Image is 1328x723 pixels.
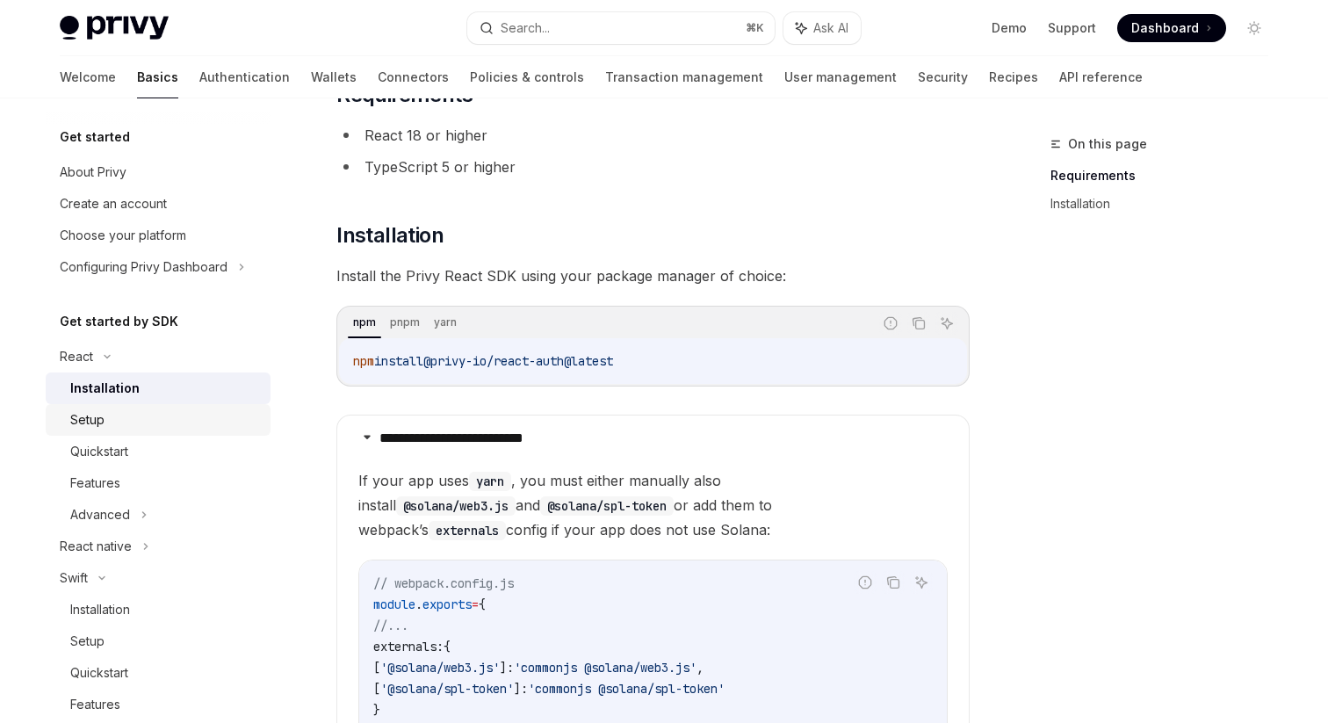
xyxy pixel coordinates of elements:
span: 'commonjs @solana/spl-token' [528,681,725,697]
code: externals [429,521,506,540]
a: Connectors [378,56,449,98]
button: Ask AI [783,12,861,44]
span: ]: [500,660,514,676]
div: Features [70,473,120,494]
a: Policies & controls [470,56,584,98]
div: Setup [70,631,105,652]
span: . [415,596,422,612]
a: Installation [46,594,271,625]
span: { [444,639,451,654]
a: Quickstart [46,657,271,689]
a: Choose your platform [46,220,271,251]
span: On this page [1068,134,1147,155]
span: [ [373,660,380,676]
span: npm [353,353,374,369]
div: About Privy [60,162,126,183]
a: Demo [992,19,1027,37]
button: Search...⌘K [467,12,775,44]
span: install [374,353,423,369]
div: Create an account [60,193,167,214]
code: @solana/spl-token [540,496,674,516]
div: pnpm [385,312,425,333]
code: @solana/web3.js [396,496,516,516]
div: npm [348,312,381,333]
span: Ask AI [813,19,848,37]
span: 'commonjs @solana/web3.js' [514,660,696,676]
a: Recipes [989,56,1038,98]
span: '@solana/web3.js' [380,660,500,676]
button: Toggle dark mode [1240,14,1268,42]
a: Dashboard [1117,14,1226,42]
div: Installation [70,599,130,620]
a: Installation [1050,190,1282,218]
a: Features [46,689,271,720]
button: Report incorrect code [854,571,877,594]
a: Quickstart [46,436,271,467]
span: , [696,660,704,676]
div: React [60,346,93,367]
span: Dashboard [1131,19,1199,37]
span: [ [373,681,380,697]
a: Requirements [1050,162,1282,190]
span: exports [422,596,472,612]
span: // webpack.config.js [373,575,514,591]
div: Advanced [70,504,130,525]
div: Installation [70,378,140,399]
div: Swift [60,568,88,589]
a: Installation [46,372,271,404]
div: Search... [501,18,550,39]
div: Features [70,694,120,715]
span: = [472,596,479,612]
span: } [373,702,380,718]
img: light logo [60,16,169,40]
a: Authentication [199,56,290,98]
h5: Get started by SDK [60,311,178,332]
a: User management [784,56,897,98]
li: TypeScript 5 or higher [336,155,970,179]
span: '@solana/spl-token' [380,681,514,697]
div: Configuring Privy Dashboard [60,257,227,278]
a: Welcome [60,56,116,98]
div: Quickstart [70,662,128,683]
a: Basics [137,56,178,98]
span: Installation [336,221,444,249]
a: API reference [1059,56,1143,98]
code: yarn [469,472,511,491]
span: ⌘ K [746,21,764,35]
a: Create an account [46,188,271,220]
span: module [373,596,415,612]
a: About Privy [46,156,271,188]
span: Install the Privy React SDK using your package manager of choice: [336,264,970,288]
h5: Get started [60,127,130,148]
button: Ask AI [935,312,958,335]
span: ]: [514,681,528,697]
a: Transaction management [605,56,763,98]
span: //... [373,618,408,633]
div: yarn [429,312,462,333]
a: Features [46,467,271,499]
button: Copy the contents from the code block [907,312,930,335]
button: Report incorrect code [879,312,902,335]
span: externals: [373,639,444,654]
span: @privy-io/react-auth@latest [423,353,613,369]
div: Choose your platform [60,225,186,246]
a: Setup [46,404,271,436]
button: Copy the contents from the code block [882,571,905,594]
button: Ask AI [910,571,933,594]
div: Setup [70,409,105,430]
span: If your app uses , you must either manually also install and or add them to webpack’s config if y... [358,468,948,542]
span: { [479,596,486,612]
div: React native [60,536,132,557]
a: Security [918,56,968,98]
li: React 18 or higher [336,123,970,148]
div: Quickstart [70,441,128,462]
a: Support [1048,19,1096,37]
a: Setup [46,625,271,657]
a: Wallets [311,56,357,98]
